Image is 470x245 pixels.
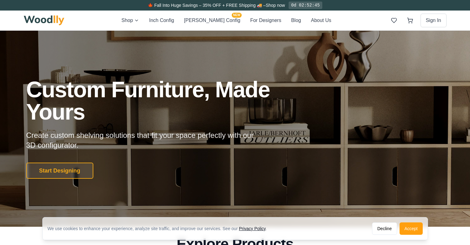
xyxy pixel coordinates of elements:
[26,130,264,150] p: Create custom shelving solutions that fit your space perfectly with our 3D configurator.
[289,2,322,9] div: 0d 02:52:45
[400,222,423,235] button: Accept
[239,226,265,231] a: Privacy Policy
[121,16,139,24] button: Shop
[266,3,285,8] a: Shop now
[184,16,240,24] button: [PERSON_NAME] ConfigNEW
[372,222,397,235] button: Decline
[149,16,174,24] button: Inch Config
[421,14,447,27] button: Sign In
[250,16,281,24] button: For Designers
[311,16,331,24] button: About Us
[232,13,241,18] span: NEW
[291,16,301,24] button: Blog
[148,3,265,8] span: 🍁 Fall Into Huge Savings – 35% OFF + FREE Shipping 🚚 –
[26,78,303,123] h1: Custom Furniture, Made Yours
[24,15,65,25] img: Woodlly
[48,225,272,232] div: We use cookies to enhance your experience, analyze site traffic, and improve our services. See our .
[26,163,93,179] button: Start Designing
